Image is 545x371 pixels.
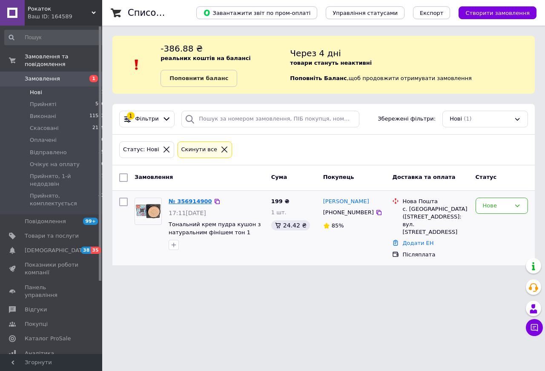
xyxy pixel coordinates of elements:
[25,284,79,299] span: Панель управління
[25,75,60,83] span: Замовлення
[25,53,102,68] span: Замовлення та повідомлення
[135,115,159,123] span: Фільтри
[121,145,161,154] div: Статус: Нові
[402,205,468,236] div: с. [GEOGRAPHIC_DATA] ([STREET_ADDRESS]: вул. [STREET_ADDRESS]
[127,112,135,120] div: 1
[30,192,98,207] span: Прийнято, комплектується
[25,306,47,313] span: Відгуки
[28,13,102,20] div: Ваш ID: 164589
[4,30,105,45] input: Пошук
[450,115,462,123] span: Нові
[25,247,88,254] span: [DEMOGRAPHIC_DATA]
[25,335,71,342] span: Каталог ProSale
[321,207,376,218] div: [PHONE_NUMBER]
[526,319,543,336] button: Чат з покупцем
[378,115,436,123] span: Збережені фільтри:
[169,210,206,216] span: 17:11[DATE]
[169,75,228,81] b: Поповнити баланс
[271,220,310,230] div: 24.42 ₴
[89,75,98,82] span: 1
[402,240,433,246] a: Додати ЕН
[323,198,369,206] a: [PERSON_NAME]
[290,75,347,81] b: Поповніть Баланс
[89,112,104,120] span: 11542
[98,149,104,156] span: 55
[92,124,104,132] span: 2119
[25,350,54,357] span: Аналітика
[465,10,530,16] span: Створити замовлення
[101,161,104,168] span: 0
[169,198,212,204] a: № 356914900
[128,8,214,18] h1: Список замовлень
[420,10,444,16] span: Експорт
[25,218,66,225] span: Повідомлення
[483,201,511,210] div: Нове
[30,101,56,108] span: Прийняті
[30,173,101,188] span: Прийнято, 1-й недодзвін
[91,247,100,254] span: 35
[101,89,104,96] span: 1
[30,89,42,96] span: Нові
[25,261,79,276] span: Показники роботи компанії
[101,173,104,188] span: 1
[161,43,203,54] span: -386.88 ₴
[392,174,455,180] span: Доставка та оплата
[271,198,290,204] span: 199 ₴
[169,221,262,251] a: Тональний крем пудра кушон з натуральним фінішем тон 1 натуральний беж зволожуючий Venzen Beauty ...
[30,124,59,132] span: Скасовані
[476,174,497,180] span: Статус
[326,6,404,19] button: Управління статусами
[81,247,91,254] span: 38
[413,6,450,19] button: Експорт
[402,251,468,259] div: Післяплата
[161,55,251,61] b: реальних коштів на балансі
[28,5,92,13] span: Рокаток
[135,174,173,180] span: Замовлення
[271,174,287,180] span: Cума
[181,111,359,127] input: Пошук за номером замовлення, ПІБ покупця, номером телефону, Email, номером накладної
[25,320,48,328] span: Покупці
[464,115,471,122] span: (1)
[95,101,104,108] span: 506
[271,209,287,216] span: 1 шт.
[203,9,310,17] span: Завантажити звіт по пром-оплаті
[333,10,398,16] span: Управління статусами
[101,136,104,144] span: 0
[196,6,317,19] button: Завантажити звіт по пром-оплаті
[30,136,57,144] span: Оплачені
[180,145,219,154] div: Cкинути все
[450,9,536,16] a: Створити замовлення
[30,112,56,120] span: Виконані
[290,43,535,87] div: , щоб продовжити отримувати замовлення
[25,232,79,240] span: Товари та послуги
[30,161,80,168] span: Очікує на оплату
[161,70,237,87] a: Поповнити баланс
[130,58,143,71] img: :exclamation:
[135,203,161,219] img: Фото товару
[459,6,536,19] button: Створити замовлення
[83,218,98,225] span: 99+
[290,48,341,58] span: Через 4 дні
[402,198,468,205] div: Нова Пошта
[135,198,162,225] a: Фото товару
[290,60,372,66] b: товари стануть неактивні
[323,174,354,180] span: Покупець
[30,149,67,156] span: Відправлено
[98,192,104,207] span: 42
[332,222,344,229] span: 85%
